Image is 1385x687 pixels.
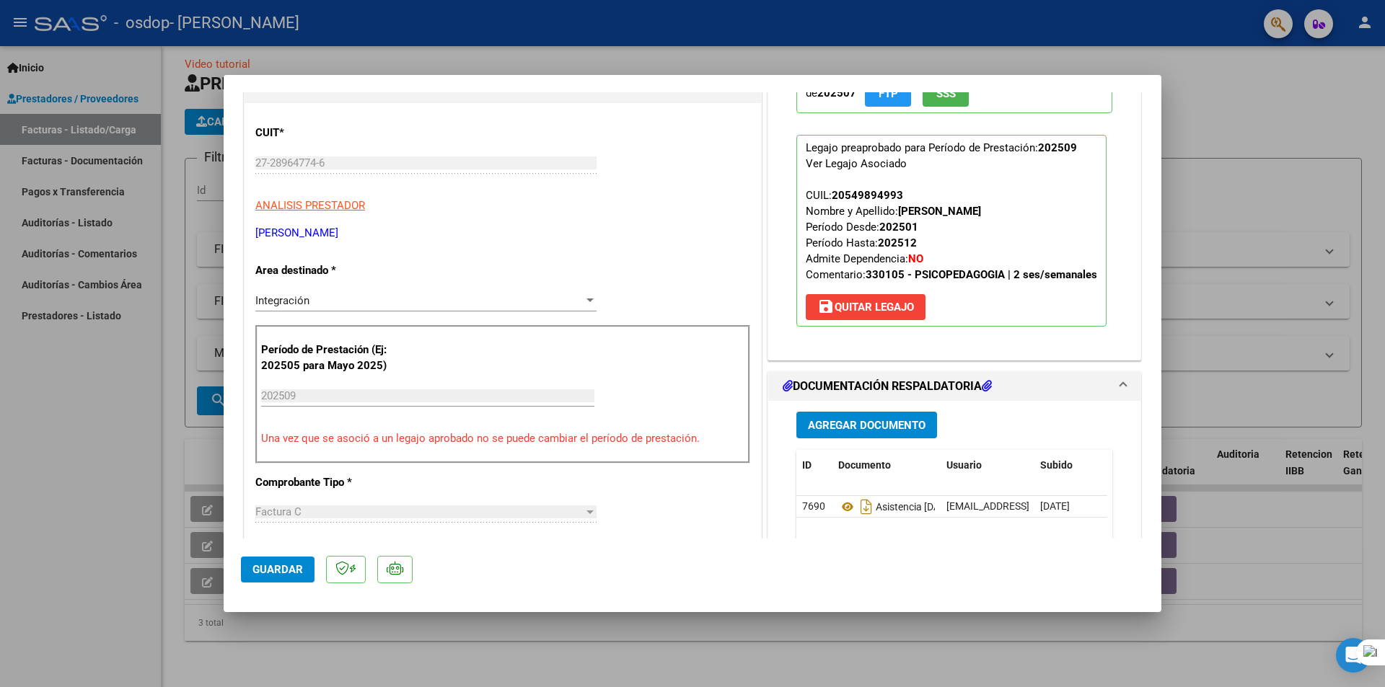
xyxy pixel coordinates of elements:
[908,252,923,265] strong: NO
[946,459,982,471] span: Usuario
[255,262,404,279] p: Area destinado *
[261,342,406,374] p: Período de Prestación (Ej: 202505 para Mayo 2025)
[796,412,937,438] button: Agregar Documento
[252,563,303,576] span: Guardar
[783,378,992,395] h1: DOCUMENTACIÓN RESPALDATORIA
[946,500,1191,512] span: [EMAIL_ADDRESS][DOMAIN_NAME] - [PERSON_NAME]
[796,135,1107,327] p: Legajo preaprobado para Período de Prestación:
[808,419,925,432] span: Agregar Documento
[857,495,876,518] i: Descargar documento
[1040,459,1073,471] span: Subido
[796,450,832,481] datatable-header-cell: ID
[817,301,914,314] span: Quitar Legajo
[941,450,1034,481] datatable-header-cell: Usuario
[1336,638,1371,673] div: Open Intercom Messenger
[838,501,954,513] span: Asistencia [DATE]
[255,505,302,518] span: Factura C
[898,205,981,218] strong: [PERSON_NAME]
[1040,500,1070,512] span: [DATE]
[241,557,315,582] button: Guardar
[806,268,1097,281] span: Comentario:
[255,199,365,212] span: ANALISIS PRESTADOR
[255,294,309,307] span: Integración
[817,87,856,99] strong: 202507
[878,236,917,249] strong: 202512
[768,37,1140,360] div: PREAPROBACIÓN PARA INTEGRACION
[768,372,1140,401] mat-expansion-panel-header: DOCUMENTACIÓN RESPALDATORIA
[923,80,969,107] button: SSS
[1038,141,1077,154] strong: 202509
[832,450,941,481] datatable-header-cell: Documento
[802,459,812,471] span: ID
[261,430,744,447] p: Una vez que se asoció a un legajo aprobado no se puede cambiar el período de prestación.
[832,187,903,203] div: 20549894993
[936,87,956,100] span: SSS
[879,221,918,234] strong: 202501
[806,294,925,320] button: Quitar Legajo
[255,125,404,141] p: CUIT
[865,80,911,107] button: FTP
[255,225,750,241] p: [PERSON_NAME]
[806,189,1097,281] span: CUIL: Nombre y Apellido: Período Desde: Período Hasta: Admite Dependencia:
[255,474,404,491] p: Comprobante Tipo *
[838,459,891,471] span: Documento
[1034,450,1107,481] datatable-header-cell: Subido
[802,500,825,512] span: 7690
[1107,450,1179,481] datatable-header-cell: Acción
[806,156,907,172] div: Ver Legajo Asociado
[866,268,1097,281] strong: 330105 - PSICOPEDAGOGIA | 2 ses/semanales
[879,87,898,100] span: FTP
[817,298,835,315] mat-icon: save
